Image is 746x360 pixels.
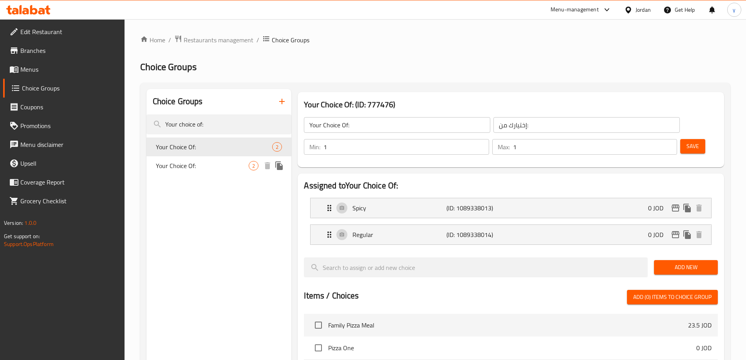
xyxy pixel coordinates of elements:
[551,5,599,14] div: Menu-management
[156,161,249,170] span: Your Choice Of:
[249,162,258,170] span: 2
[654,260,718,275] button: Add New
[20,140,118,149] span: Menu disclaimer
[680,139,705,154] button: Save
[309,142,320,152] p: Min:
[498,142,510,152] p: Max:
[273,160,285,172] button: duplicate
[22,83,118,93] span: Choice Groups
[311,198,711,218] div: Expand
[3,135,125,154] a: Menu disclaimer
[20,46,118,55] span: Branches
[693,229,705,241] button: delete
[140,35,165,45] a: Home
[168,35,171,45] li: /
[153,96,203,107] h2: Choice Groups
[184,35,253,45] span: Restaurants management
[688,320,712,330] p: 23.5 JOD
[304,290,359,302] h2: Items / Choices
[262,160,273,172] button: delete
[310,340,327,356] span: Select choice
[4,231,40,241] span: Get support on:
[681,202,693,214] button: duplicate
[304,221,718,248] li: Expand
[304,257,648,277] input: search
[446,203,509,213] p: (ID: 1089338013)
[20,159,118,168] span: Upsell
[20,102,118,112] span: Coupons
[156,142,273,152] span: Your Choice Of:
[648,203,670,213] p: 0 JOD
[633,292,712,302] span: Add (0) items to choice group
[648,230,670,239] p: 0 JOD
[20,196,118,206] span: Grocery Checklist
[3,154,125,173] a: Upsell
[446,230,509,239] p: (ID: 1089338014)
[4,218,23,228] span: Version:
[304,180,718,192] h2: Assigned to Your Choice Of:
[272,142,282,152] div: Choices
[146,137,292,156] div: Your Choice Of:2
[696,343,712,353] p: 0 JOD
[310,317,327,333] span: Select choice
[140,35,730,45] nav: breadcrumb
[146,156,292,175] div: Your Choice Of:2deleteduplicate
[627,290,718,304] button: Add (0) items to choice group
[660,262,712,272] span: Add New
[272,35,309,45] span: Choice Groups
[3,192,125,210] a: Grocery Checklist
[693,202,705,214] button: delete
[681,229,693,241] button: duplicate
[3,41,125,60] a: Branches
[249,161,258,170] div: Choices
[670,229,681,241] button: edit
[256,35,259,45] li: /
[352,230,446,239] p: Regular
[3,22,125,41] a: Edit Restaurant
[3,60,125,79] a: Menus
[3,98,125,116] a: Coupons
[352,203,446,213] p: Spicy
[174,35,253,45] a: Restaurants management
[3,79,125,98] a: Choice Groups
[20,27,118,36] span: Edit Restaurant
[24,218,36,228] span: 1.0.0
[311,225,711,244] div: Expand
[733,5,735,14] span: y
[273,143,282,151] span: 2
[686,141,699,151] span: Save
[140,58,197,76] span: Choice Groups
[304,98,718,111] h3: Your Choice Of: (ID: 777476)
[304,195,718,221] li: Expand
[3,173,125,192] a: Coverage Report
[146,114,292,134] input: search
[20,121,118,130] span: Promotions
[670,202,681,214] button: edit
[328,320,688,330] span: Family Pizza Meal
[20,177,118,187] span: Coverage Report
[636,5,651,14] div: Jordan
[20,65,118,74] span: Menus
[4,239,54,249] a: Support.OpsPlatform
[328,343,696,353] span: Pizza One
[3,116,125,135] a: Promotions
